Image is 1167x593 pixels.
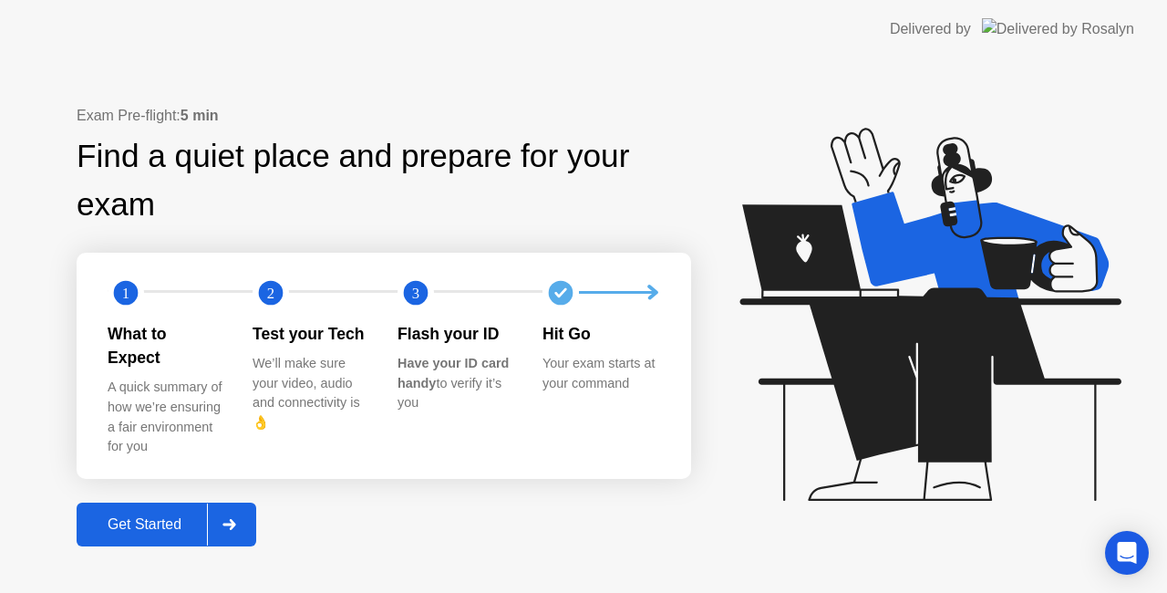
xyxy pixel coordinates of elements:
div: Hit Go [542,322,658,346]
b: Have your ID card handy [398,356,509,390]
div: Flash your ID [398,322,513,346]
div: Test your Tech [253,322,368,346]
div: A quick summary of how we’re ensuring a fair environment for you [108,378,223,456]
text: 3 [412,284,419,301]
b: 5 min [181,108,219,123]
div: Get Started [82,516,207,533]
div: Your exam starts at your command [542,354,658,393]
div: Find a quiet place and prepare for your exam [77,132,691,229]
img: Delivered by Rosalyn [982,18,1134,39]
text: 1 [122,284,129,301]
div: What to Expect [108,322,223,370]
div: We’ll make sure your video, audio and connectivity is 👌 [253,354,368,432]
div: Open Intercom Messenger [1105,531,1149,575]
div: to verify it’s you [398,354,513,413]
div: Exam Pre-flight: [77,105,691,127]
text: 2 [267,284,274,301]
div: Delivered by [890,18,971,40]
button: Get Started [77,503,256,546]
